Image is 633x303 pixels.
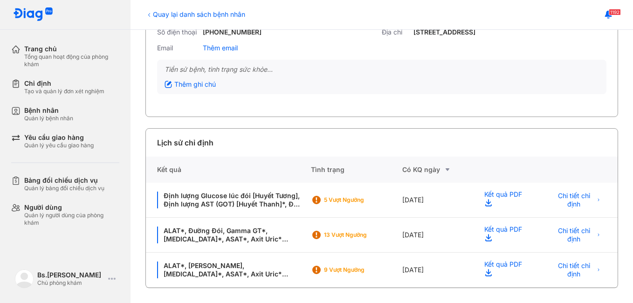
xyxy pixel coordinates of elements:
div: Chủ phòng khám [37,279,104,287]
button: Chi tiết chỉ định [548,227,606,242]
div: Tình trạng [311,157,402,183]
div: Trang chủ [24,45,119,53]
div: Quản lý yêu cầu giao hàng [24,142,94,149]
img: logo [15,269,34,288]
button: Chi tiết chỉ định [548,262,606,277]
div: [DATE] [402,218,473,253]
div: Tổng quan hoạt động của phòng khám [24,53,119,68]
div: Tạo và quản lý đơn xét nghiệm [24,88,104,95]
div: Quản lý bảng đối chiếu dịch vụ [24,185,104,192]
div: Chỉ định [24,79,104,88]
div: Quản lý người dùng của phòng khám [24,212,119,227]
span: 1192 [609,9,621,15]
div: [DATE] [402,253,473,288]
div: Kết quả PDF [473,183,537,218]
span: Chi tiết chỉ định [553,192,594,208]
div: 9 Vượt ngưỡng [324,266,399,274]
div: Yêu cầu giao hàng [24,133,94,142]
div: Bảng đối chiếu dịch vụ [24,176,104,185]
div: Kết quả [146,157,311,183]
div: Email [157,44,199,52]
div: Số điện thoại [157,28,199,36]
div: Quay lại danh sách bệnh nhân [145,9,245,19]
div: ALAT*, [PERSON_NAME], [MEDICAL_DATA]*, ASAT*, Axit Uric* [[PERSON_NAME]], Công Thức Máu + Hồng Cầ... [157,262,300,278]
div: Thêm email [203,44,238,52]
div: Bs.[PERSON_NAME] [37,271,104,279]
div: Địa chỉ [382,28,410,36]
div: 5 Vượt ngưỡng [324,196,399,204]
div: ALAT*, Đường Đói, Gamma GT*, [MEDICAL_DATA]*, ASAT*, Axit Uric* [[PERSON_NAME]], Công Thức Máu, C... [157,227,300,243]
div: 13 Vượt ngưỡng [324,231,399,239]
div: Thêm ghi chú [165,80,216,89]
div: Tiền sử bệnh, tình trạng sức khỏe... [165,65,599,74]
div: Có KQ ngày [402,164,473,175]
div: Bệnh nhân [24,106,73,115]
button: Chi tiết chỉ định [548,193,606,207]
div: Kết quả PDF [473,253,537,288]
div: [DATE] [402,183,473,218]
div: Lịch sử chỉ định [157,137,213,148]
span: Chi tiết chỉ định [553,262,594,278]
div: [PHONE_NUMBER] [203,28,261,36]
div: Kết quả PDF [473,218,537,253]
div: Quản lý bệnh nhân [24,115,73,122]
span: Chi tiết chỉ định [553,227,594,243]
img: logo [13,7,53,22]
div: Người dùng [24,203,119,212]
div: [STREET_ADDRESS] [413,28,475,36]
div: Định lượng Glucose lúc đói [Huyết Tương], Định lượng AST (GOT) [Huyết Thanh]*, Đo hoạt độ GGT (Ga... [157,192,300,208]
